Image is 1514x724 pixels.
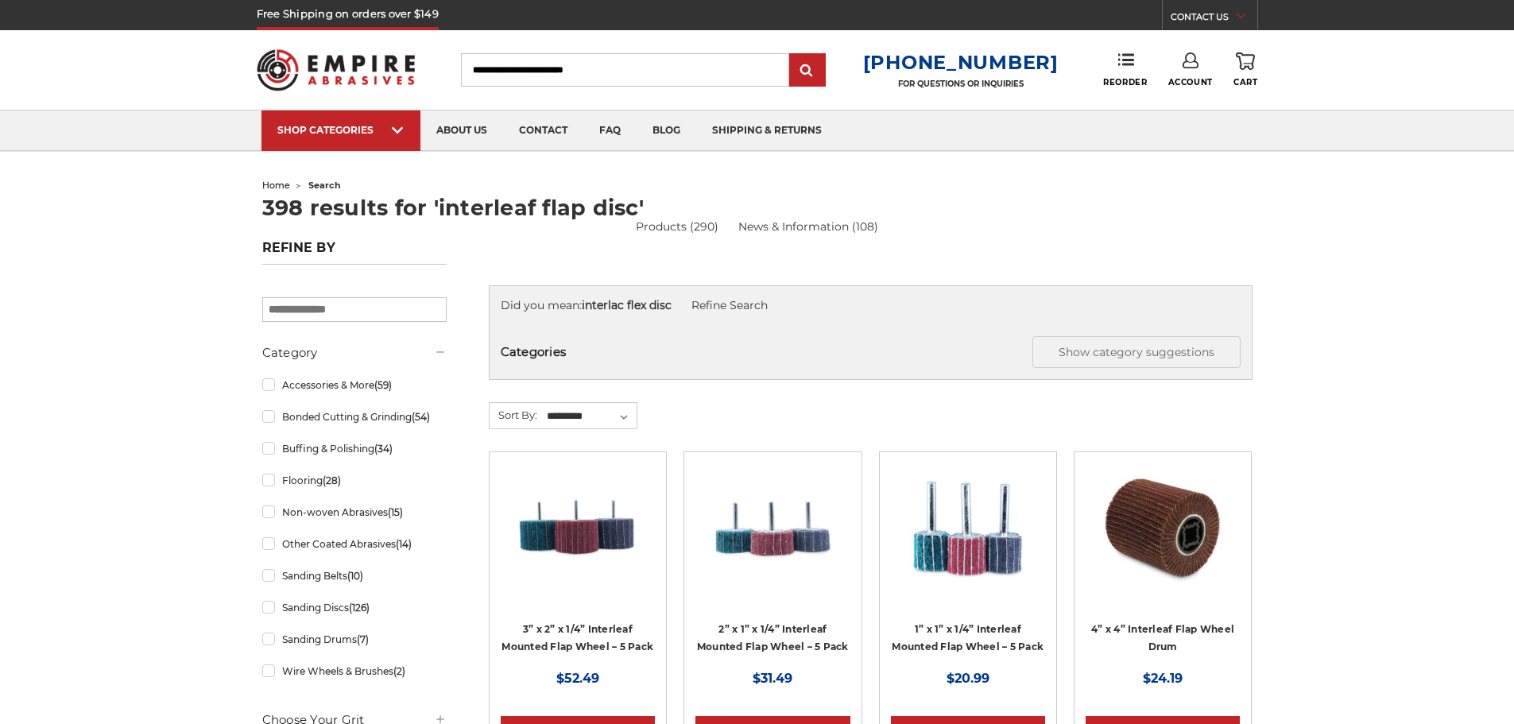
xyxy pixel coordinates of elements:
a: Refine Search [691,298,768,312]
span: Reorder [1103,77,1147,87]
span: (59) [374,379,392,391]
div: SHOP CATEGORIES [277,124,405,136]
a: 4” x 4” Interleaf Flap Wheel Drum [1091,623,1234,653]
a: 3” x 2” x 1/4” Interleaf Mounted Flap Wheel – 5 Pack [501,463,655,618]
a: Non-woven Abrasives(15) [262,498,447,526]
button: Show category suggestions [1032,336,1241,368]
span: (14) [396,538,412,550]
span: (28) [323,474,341,486]
a: Sanding Belts(10) [262,562,447,590]
img: 1” x 1” x 1/4” Interleaf Mounted Flap Wheel – 5 Pack [904,463,1032,590]
span: (126) [349,602,370,614]
span: $52.49 [556,671,599,686]
a: [PHONE_NUMBER] [863,51,1059,74]
img: 2” x 1” x 1/4” Interleaf Mounted Flap Wheel – 5 Pack [709,463,836,590]
a: faq [583,110,637,151]
a: 3” x 2” x 1/4” Interleaf Mounted Flap Wheel – 5 Pack [501,623,653,653]
a: Accessories & More(59) [262,371,447,399]
label: Sort By: [490,403,537,427]
img: Empire Abrasives [257,39,416,101]
a: News & Information (108) [738,219,878,235]
span: search [308,180,341,191]
span: $20.99 [947,671,989,686]
span: (2) [393,665,405,677]
h5: Category [262,343,447,362]
a: Products (290) [636,219,718,235]
a: CONTACT US [1171,8,1257,30]
a: Buffing & Polishing(34) [262,435,447,463]
a: 4 inch interleaf flap wheel drum [1086,463,1240,618]
span: $31.49 [753,671,792,686]
a: 1” x 1” x 1/4” Interleaf Mounted Flap Wheel – 5 Pack [891,463,1045,618]
strong: interlac flex disc [582,298,672,312]
h5: Refine by [262,240,447,265]
h5: Categories [501,336,1241,368]
img: 4 inch interleaf flap wheel drum [1099,463,1226,590]
a: shipping & returns [696,110,838,151]
a: Sanding Discs(126) [262,594,447,621]
a: 2” x 1” x 1/4” Interleaf Mounted Flap Wheel – 5 Pack [695,463,850,618]
span: (7) [357,633,369,645]
img: 3” x 2” x 1/4” Interleaf Mounted Flap Wheel – 5 Pack [514,463,641,590]
a: Flooring(28) [262,467,447,494]
input: Submit [792,55,823,87]
a: Reorder [1103,52,1147,87]
span: $24.19 [1143,671,1183,686]
span: (10) [347,570,363,582]
a: contact [503,110,583,151]
a: Wire Wheels & Brushes(2) [262,657,447,685]
p: FOR QUESTIONS OR INQUIRIES [863,79,1059,89]
span: (15) [388,506,403,518]
a: Cart [1233,52,1257,87]
span: Account [1168,77,1213,87]
div: Did you mean: [501,297,1241,314]
span: Cart [1233,77,1257,87]
a: Other Coated Abrasives(14) [262,530,447,558]
a: Sanding Drums(7) [262,625,447,653]
a: home [262,180,290,191]
span: (54) [412,411,430,423]
select: Sort By: [544,405,637,428]
a: Bonded Cutting & Grinding(54) [262,403,447,431]
a: 2” x 1” x 1/4” Interleaf Mounted Flap Wheel – 5 Pack [697,623,849,653]
span: (34) [374,443,393,455]
a: 1” x 1” x 1/4” Interleaf Mounted Flap Wheel – 5 Pack [892,623,1044,653]
a: blog [637,110,696,151]
h1: 398 results for 'interleaf flap disc' [262,197,1253,219]
a: about us [420,110,503,151]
